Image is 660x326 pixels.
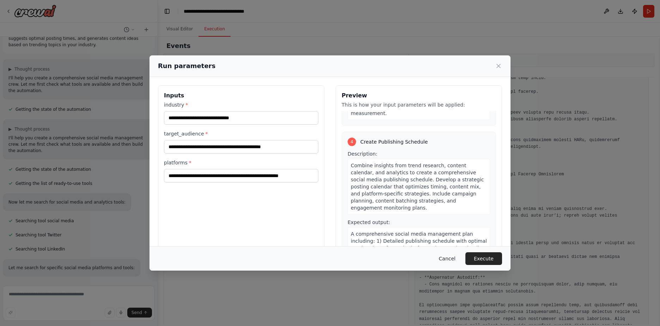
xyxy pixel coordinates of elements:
[348,151,377,157] span: Description:
[348,138,356,146] div: 4
[351,163,484,211] span: Combine insights from trend research, content calendar, and analytics to create a comprehensive s...
[164,130,318,137] label: target_audience
[465,252,502,265] button: Execute
[433,252,461,265] button: Cancel
[164,101,318,108] label: industry
[342,91,496,100] h3: Preview
[164,91,318,100] h3: Inputs
[164,159,318,166] label: platforms
[348,219,390,225] span: Expected output:
[158,61,215,71] h2: Run parameters
[351,231,487,286] span: A comprehensive social media management plan including: 1) Detailed publishing schedule with opti...
[342,101,496,108] p: This is how your input parameters will be applied:
[360,138,428,145] span: Create Publishing Schedule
